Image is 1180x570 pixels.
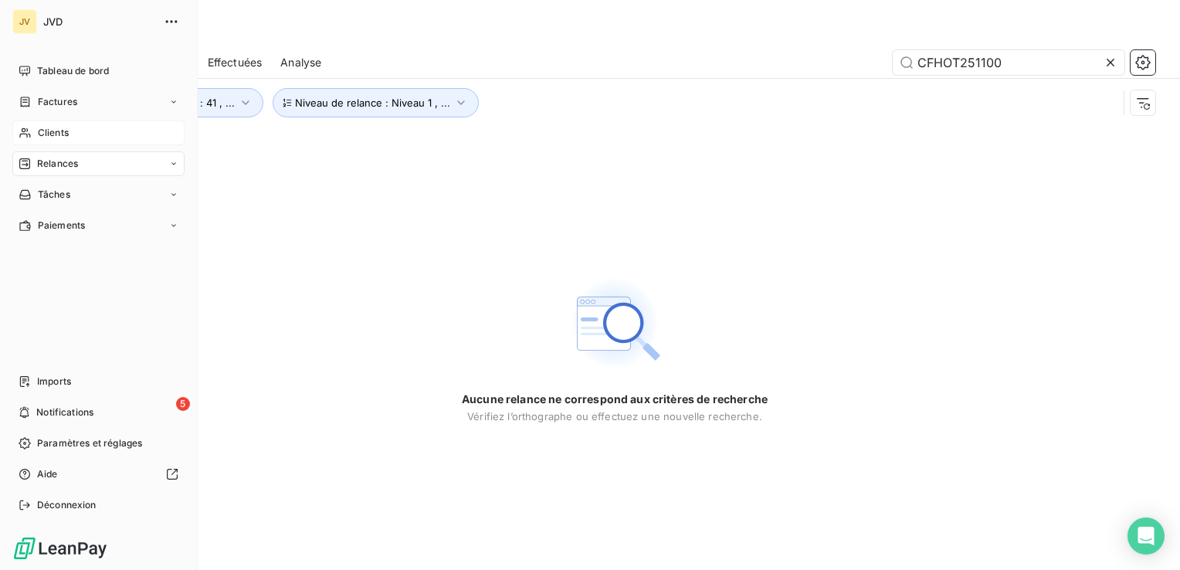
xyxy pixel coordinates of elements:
span: Déconnexion [37,498,97,512]
span: Relances [37,157,78,171]
span: Paramètres et réglages [37,436,142,450]
span: Effectuées [208,55,263,70]
span: 5 [176,397,190,411]
img: Empty state [565,274,664,373]
span: Analyse [280,55,321,70]
button: Niveau de relance : Niveau 1 , ... [273,88,479,117]
span: Vérifiez l’orthographe ou effectuez une nouvelle recherche. [467,410,762,422]
a: Aide [12,462,185,487]
span: Aucune relance ne correspond aux critères de recherche [462,392,768,407]
span: Tâches [38,188,70,202]
div: JV [12,9,37,34]
span: Notifications [36,405,93,419]
span: Paiements [38,219,85,232]
img: Logo LeanPay [12,536,108,561]
span: Aide [37,467,58,481]
span: JVD [43,15,154,28]
span: Niveau de relance : Niveau 1 , ... [295,97,450,109]
span: Tableau de bord [37,64,109,78]
div: Open Intercom Messenger [1127,517,1165,555]
span: Clients [38,126,69,140]
span: Factures [38,95,77,109]
input: Rechercher [893,50,1124,75]
span: Imports [37,375,71,388]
